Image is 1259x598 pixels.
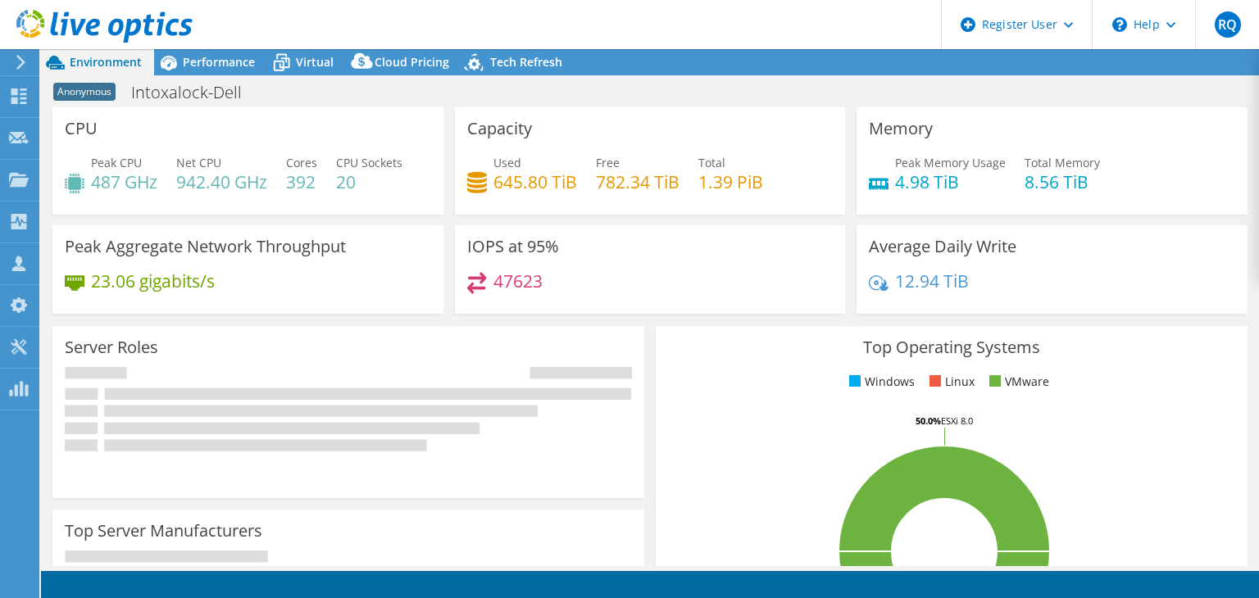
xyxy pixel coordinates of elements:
h4: 392 [286,173,317,191]
span: Anonymous [53,83,116,101]
h4: 487 GHz [91,173,157,191]
tspan: 50.0% [916,415,941,427]
span: Peak Memory Usage [895,155,1006,170]
h4: 23.06 gigabits/s [91,272,215,290]
li: Windows [845,373,915,391]
h4: 47623 [493,272,543,290]
span: Total Memory [1025,155,1100,170]
span: Performance [183,54,255,70]
span: Net CPU [176,155,221,170]
span: Peak CPU [91,155,142,170]
h3: Average Daily Write [869,238,1016,256]
li: Linux [925,373,975,391]
h3: IOPS at 95% [467,238,559,256]
span: Virtual [296,54,334,70]
h3: Top Server Manufacturers [65,522,262,540]
h4: 8.56 TiB [1025,173,1100,191]
span: Total [698,155,725,170]
li: VMware [985,373,1049,391]
h4: 20 [336,173,402,191]
h4: 782.34 TiB [596,173,679,191]
h4: 645.80 TiB [493,173,577,191]
span: RQ [1215,11,1241,38]
span: Free [596,155,620,170]
h3: CPU [65,120,98,138]
h4: 1.39 PiB [698,173,763,191]
h4: 4.98 TiB [895,173,1006,191]
span: Cloud Pricing [375,54,449,70]
h4: 12.94 TiB [895,272,969,290]
h3: Memory [869,120,933,138]
h3: Capacity [467,120,532,138]
tspan: ESXi 8.0 [941,415,973,427]
span: Cores [286,155,317,170]
h4: 942.40 GHz [176,173,267,191]
svg: \n [1112,17,1127,32]
h3: Peak Aggregate Network Throughput [65,238,346,256]
span: Used [493,155,521,170]
h1: Intoxalock-Dell [124,84,267,102]
span: Environment [70,54,142,70]
span: CPU Sockets [336,155,402,170]
span: Tech Refresh [490,54,562,70]
h3: Server Roles [65,338,158,356]
h3: Top Operating Systems [668,338,1235,356]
